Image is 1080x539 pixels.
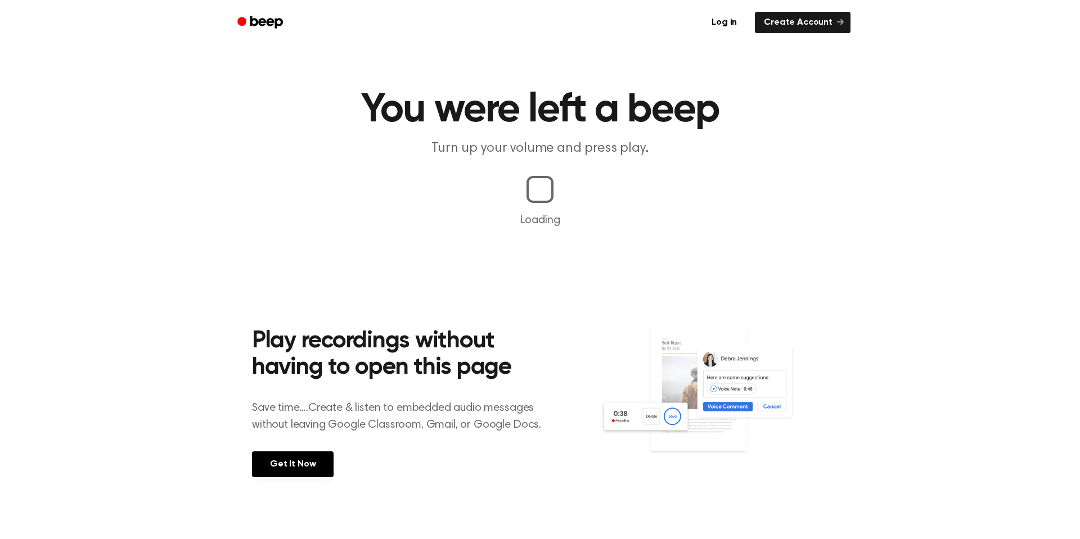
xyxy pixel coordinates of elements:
a: Beep [229,12,293,34]
h1: You were left a beep [252,90,828,130]
p: Turn up your volume and press play. [324,139,756,158]
a: Get It Now [252,451,334,477]
a: Log in [700,10,748,35]
img: Voice Comments on Docs and Recording Widget [600,325,828,476]
a: Create Account [755,12,850,33]
p: Loading [13,212,1066,229]
h2: Play recordings without having to open this page [252,328,555,382]
p: Save time....Create & listen to embedded audio messages without leaving Google Classroom, Gmail, ... [252,400,555,433]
